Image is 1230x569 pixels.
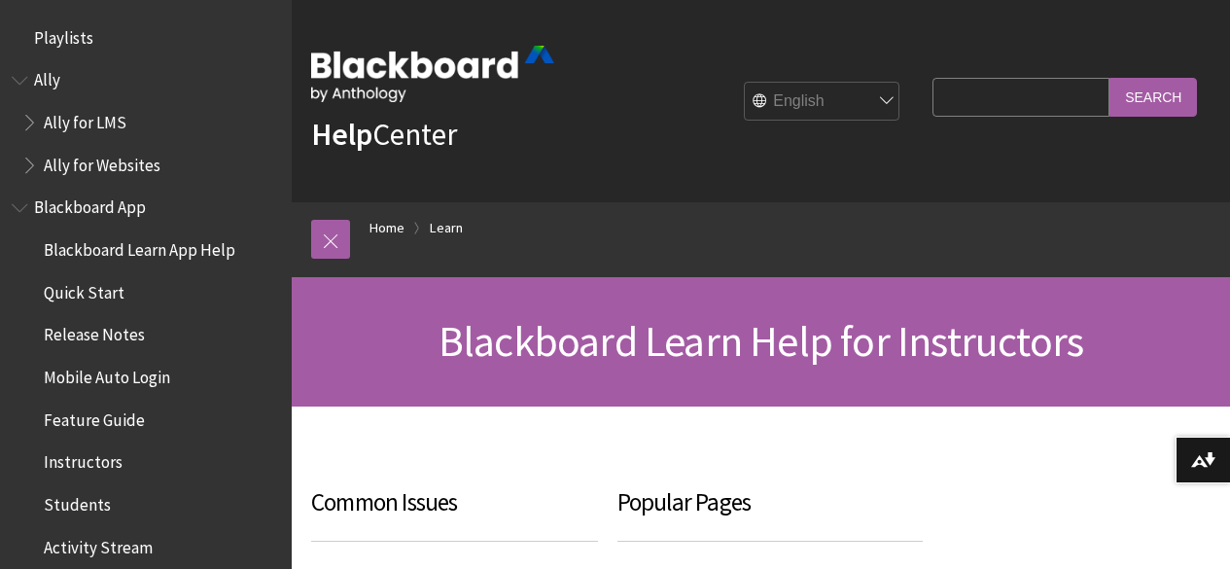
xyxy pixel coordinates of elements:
[1109,78,1197,116] input: Search
[44,488,111,515] span: Students
[369,216,404,240] a: Home
[745,83,900,122] select: Site Language Selector
[44,149,160,175] span: Ally for Websites
[34,64,60,90] span: Ally
[44,446,123,473] span: Instructors
[617,484,924,542] h3: Popular Pages
[311,484,598,542] h3: Common Issues
[34,192,146,218] span: Blackboard App
[311,115,457,154] a: HelpCenter
[44,233,235,260] span: Blackboard Learn App Help
[44,276,124,302] span: Quick Start
[44,361,170,387] span: Mobile Auto Login
[311,46,554,102] img: Blackboard by Anthology
[44,531,153,557] span: Activity Stream
[12,64,280,182] nav: Book outline for Anthology Ally Help
[44,404,145,430] span: Feature Guide
[44,106,126,132] span: Ally for LMS
[311,115,372,154] strong: Help
[12,21,280,54] nav: Book outline for Playlists
[439,314,1083,368] span: Blackboard Learn Help for Instructors
[430,216,463,240] a: Learn
[34,21,93,48] span: Playlists
[44,319,145,345] span: Release Notes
